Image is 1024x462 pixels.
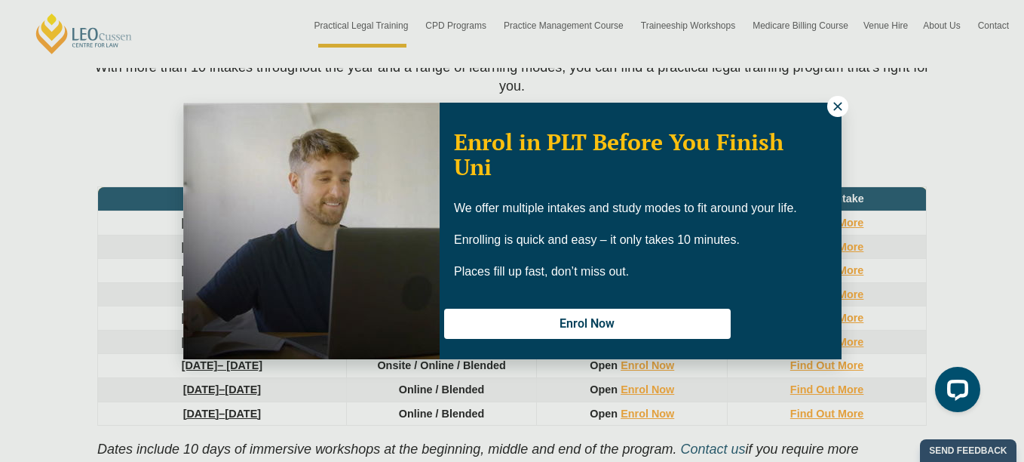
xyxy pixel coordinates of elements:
[444,309,731,339] button: Enrol Now
[454,127,783,182] span: Enrol in PLT Before You Finish Uni
[454,265,629,278] span: Places fill up fast, don’t miss out.
[183,103,440,359] img: Woman in yellow blouse holding folders looking to the right and smiling
[827,96,848,117] button: Close
[454,202,797,214] span: We offer multiple intakes and study modes to fit around your life.
[923,361,986,424] iframe: LiveChat chat widget
[454,233,740,246] span: Enrolling is quick and easy – it only takes 10 minutes.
